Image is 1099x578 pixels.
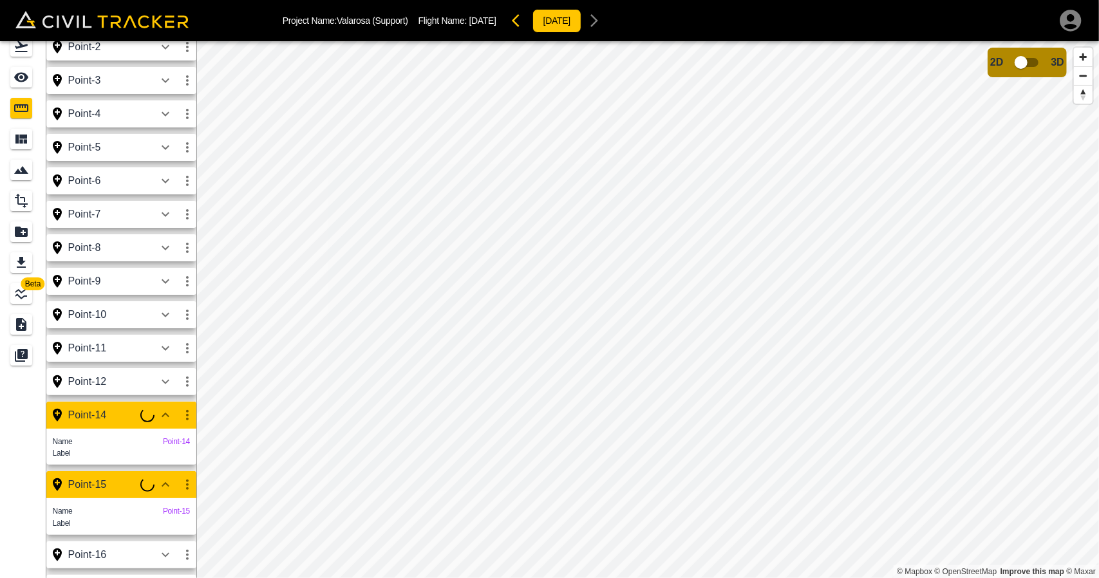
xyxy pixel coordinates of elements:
[990,57,1003,68] span: 2D
[283,15,408,26] p: Project Name: Valarosa (Support)
[1066,567,1096,576] a: Maxar
[196,41,1099,578] canvas: Map
[469,15,496,26] span: [DATE]
[1000,567,1064,576] a: Map feedback
[1074,66,1093,85] button: Zoom out
[68,41,155,53] div: Point-2
[15,11,189,29] img: Civil Tracker
[1074,48,1093,66] button: Zoom in
[532,9,581,33] button: [DATE]
[1074,85,1093,104] button: Reset bearing to north
[1051,57,1064,68] span: 3D
[10,36,36,57] div: Flights
[935,567,997,576] a: OpenStreetMap
[418,15,496,26] p: Flight Name:
[897,567,932,576] a: Mapbox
